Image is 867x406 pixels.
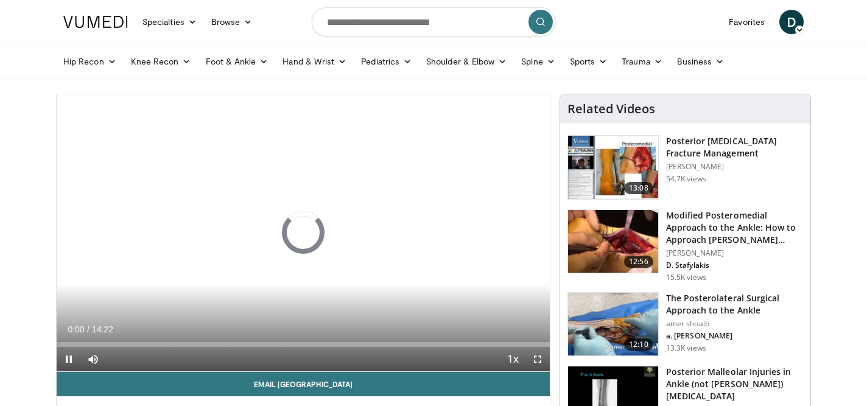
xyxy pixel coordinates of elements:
[57,372,550,396] a: Email [GEOGRAPHIC_DATA]
[68,324,84,334] span: 0:00
[666,162,803,172] p: [PERSON_NAME]
[567,292,803,357] a: 12:10 The Posterolateral Surgical Approach to the Ankle amer shoaib a. [PERSON_NAME] 13.3K views
[81,347,105,371] button: Mute
[275,49,354,74] a: Hand & Wrist
[198,49,276,74] a: Foot & Ankle
[666,248,803,258] p: [PERSON_NAME]
[670,49,732,74] a: Business
[666,261,803,270] p: D. Stafylakis
[57,342,550,347] div: Progress Bar
[568,293,658,356] img: 06e919cc-1148-4201-9eba-894c9dd10b83.150x105_q85_crop-smart_upscale.jpg
[57,94,550,372] video-js: Video Player
[567,102,655,116] h4: Related Videos
[56,49,124,74] a: Hip Recon
[666,319,803,329] p: amer shoaib
[567,209,803,282] a: 12:56 Modified Posteromedial Approach to the Ankle: How to Approach [PERSON_NAME]… [PERSON_NAME] ...
[92,324,113,334] span: 14:22
[666,209,803,246] h3: Modified Posteromedial Approach to the Ankle: How to Approach [PERSON_NAME]…
[666,174,706,184] p: 54.7K views
[124,49,198,74] a: Knee Recon
[63,16,128,28] img: VuMedi Logo
[666,366,803,402] h3: Posterior Malleolar Injuries in Ankle (not [PERSON_NAME]) [MEDICAL_DATA]
[563,49,615,74] a: Sports
[779,10,804,34] a: D
[312,7,555,37] input: Search topics, interventions
[666,135,803,159] h3: Posterior [MEDICAL_DATA] Fracture Management
[568,136,658,199] img: 50e07c4d-707f-48cd-824d-a6044cd0d074.150x105_q85_crop-smart_upscale.jpg
[666,292,803,317] h3: The Posterolateral Surgical Approach to the Ankle
[666,273,706,282] p: 15.5K views
[614,49,670,74] a: Trauma
[624,338,653,351] span: 12:10
[501,347,525,371] button: Playback Rate
[525,347,550,371] button: Fullscreen
[567,135,803,200] a: 13:08 Posterior [MEDICAL_DATA] Fracture Management [PERSON_NAME] 54.7K views
[624,256,653,268] span: 12:56
[135,10,204,34] a: Specialties
[204,10,260,34] a: Browse
[568,210,658,273] img: ae8508ed-6896-40ca-bae0-71b8ded2400a.150x105_q85_crop-smart_upscale.jpg
[624,182,653,194] span: 13:08
[57,347,81,371] button: Pause
[721,10,772,34] a: Favorites
[419,49,514,74] a: Shoulder & Elbow
[666,343,706,353] p: 13.3K views
[354,49,419,74] a: Pediatrics
[514,49,562,74] a: Spine
[666,331,803,341] p: a. [PERSON_NAME]
[87,324,90,334] span: /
